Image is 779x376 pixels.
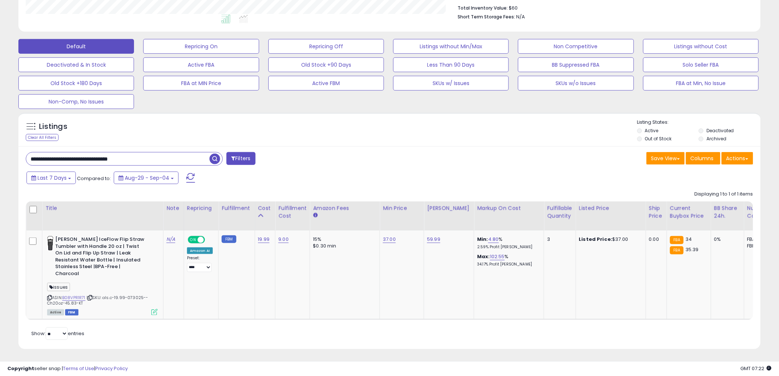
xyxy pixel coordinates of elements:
[427,204,471,212] div: [PERSON_NAME]
[643,76,759,91] button: FBA at Min, No Issue
[645,136,672,142] label: Out of Stock
[62,295,85,301] a: B08VPR1R71
[143,76,259,91] button: FBA at MIN Price
[645,127,659,134] label: Active
[477,253,538,267] div: %
[477,204,541,212] div: Markup on Cost
[393,39,509,54] button: Listings without Min/Max
[691,155,714,162] span: Columns
[518,39,634,54] button: Non Competitive
[383,236,396,243] a: 37.00
[579,236,640,243] div: $37.00
[714,204,741,220] div: BB Share 24h.
[47,236,158,314] div: ASIN:
[222,204,251,212] div: Fulfillment
[65,309,78,316] span: FBM
[547,204,572,220] div: Fulfillable Quantity
[579,236,613,243] b: Listed Price:
[643,57,759,72] button: Solo Seller FBA
[18,57,134,72] button: Deactivated & In Stock
[77,175,111,182] span: Compared to:
[7,365,34,372] strong: Copyright
[226,152,255,165] button: Filters
[47,236,53,251] img: 21+cxwgSmpL._SL40_.jpg
[27,172,76,184] button: Last 7 Days
[31,330,84,337] span: Show: entries
[579,204,643,212] div: Listed Price
[643,39,759,54] button: Listings without Cost
[722,152,753,165] button: Actions
[637,119,761,126] p: Listing States:
[747,204,774,220] div: Num of Comp.
[670,246,684,254] small: FBA
[188,237,198,243] span: ON
[187,256,213,272] div: Preset:
[268,76,384,91] button: Active FBM
[313,204,377,212] div: Amazon Fees
[706,127,734,134] label: Deactivated
[114,172,179,184] button: Aug-29 - Sep-04
[695,191,753,198] div: Displaying 1 to 1 of 1 items
[477,253,490,260] b: Max:
[143,57,259,72] button: Active FBA
[477,262,538,267] p: 34.17% Profit [PERSON_NAME]
[477,245,538,250] p: 2.59% Profit [PERSON_NAME]
[63,365,94,372] a: Terms of Use
[458,3,748,12] li: $60
[268,57,384,72] button: Old Stock +90 Days
[47,295,148,306] span: | SKU: als.c-19.99-073025--Ch20oz-45.83-KT
[7,365,128,372] div: seller snap | |
[458,5,508,11] b: Total Inventory Value:
[490,253,505,260] a: 102.55
[204,237,216,243] span: OFF
[488,236,499,243] a: 4.80
[516,13,525,20] span: N/A
[268,39,384,54] button: Repricing Off
[649,236,661,243] div: 0.00
[38,174,67,182] span: Last 7 Days
[125,174,169,182] span: Aug-29 - Sep-04
[685,246,699,253] span: 35.39
[258,204,272,212] div: Cost
[313,212,317,219] small: Amazon Fees.
[143,39,259,54] button: Repricing On
[222,235,236,243] small: FBM
[39,122,67,132] h5: Listings
[55,236,145,279] b: [PERSON_NAME] IceFlow Flip Straw Tumbler with Handle 20 oz | Twist On Lid and Flip Up Straw | Lea...
[474,201,544,231] th: The percentage added to the cost of goods (COGS) that forms the calculator for Min & Max prices.
[166,204,181,212] div: Note
[383,204,421,212] div: Min Price
[47,309,64,316] span: All listings currently available for purchase on Amazon
[95,365,128,372] a: Privacy Policy
[313,236,374,243] div: 15%
[686,152,720,165] button: Columns
[187,204,215,212] div: Repricing
[670,236,684,244] small: FBA
[547,236,570,243] div: 3
[393,76,509,91] button: SKUs w/ Issues
[477,236,488,243] b: Min:
[706,136,726,142] label: Archived
[646,152,685,165] button: Save View
[518,76,634,91] button: SKUs w/o Issues
[278,236,289,243] a: 9.00
[313,243,374,249] div: $0.30 min
[26,134,59,141] div: Clear All Filters
[518,57,634,72] button: BB Suppressed FBA
[393,57,509,72] button: Less Than 90 Days
[278,204,307,220] div: Fulfillment Cost
[258,236,270,243] a: 19.99
[18,94,134,109] button: Non-Comp, No Issues
[747,243,772,249] div: FBM: 0
[685,236,692,243] span: 34
[649,204,664,220] div: Ship Price
[166,236,175,243] a: N/A
[45,204,160,212] div: Title
[670,204,708,220] div: Current Buybox Price
[458,14,515,20] b: Short Term Storage Fees:
[427,236,440,243] a: 59.99
[187,247,213,254] div: Amazon AI
[18,39,134,54] button: Default
[741,365,772,372] span: 2025-09-12 07:22 GMT
[18,76,134,91] button: Old Stock +180 Days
